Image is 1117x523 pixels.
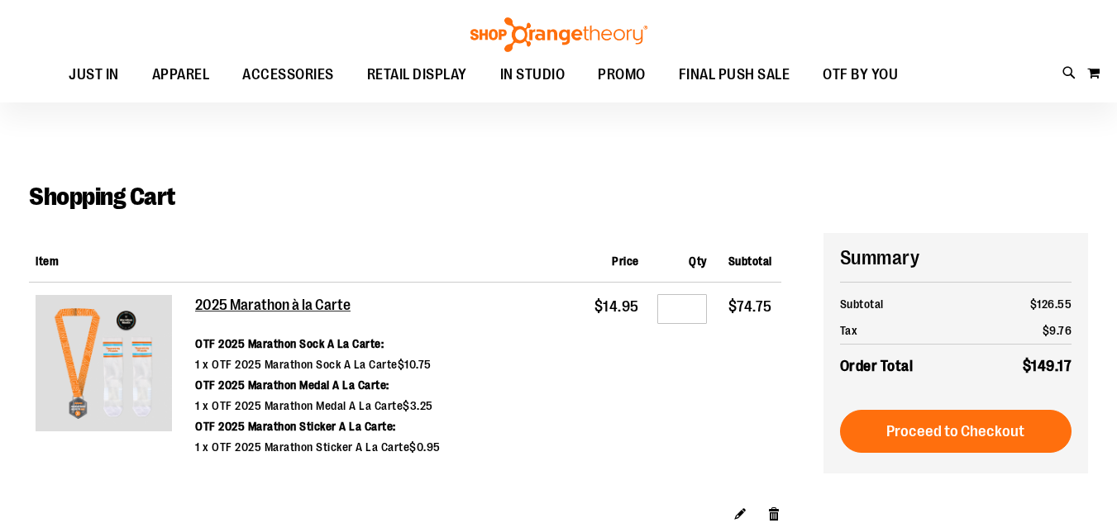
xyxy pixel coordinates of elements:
[689,254,707,268] span: Qty
[367,56,467,93] span: RETAIL DISPLAY
[152,56,210,93] span: APPAREL
[195,297,579,315] a: 2025 Marathon à la Carte
[612,254,639,268] span: Price
[840,244,1072,272] h2: Summary
[36,295,189,435] a: 2025 Marathon à la Carte
[886,422,1024,440] span: Proceed to Checkout
[1030,297,1072,311] span: $126.55
[1043,324,1072,337] span: $9.76
[29,183,175,211] span: Shopping Cart
[195,418,396,435] dt: OTF 2025 Marathon Sticker A La Carte
[242,56,334,93] span: ACCESSORIES
[679,56,790,93] span: FINAL PUSH SALE
[767,505,781,522] a: Remove item
[840,354,914,378] strong: Order Total
[598,56,646,93] span: PROMO
[195,356,432,373] dd: 1 x OTF 2025 Marathon Sock A La Carte
[36,295,172,431] img: 2025 Marathon à la Carte
[195,439,441,455] dd: 1 x OTF 2025 Marathon Sticker A La Carte
[823,56,898,93] span: OTF BY YOU
[398,358,432,371] span: $10.75
[69,56,119,93] span: JUST IN
[840,291,980,317] th: Subtotal
[195,377,389,393] dt: OTF 2025 Marathon Medal A La Carte
[195,397,433,414] dd: 1 x OTF 2025 Marathon Medal A La Carte
[594,298,639,315] span: $14.95
[409,440,441,454] span: $0.95
[195,335,384,352] dt: OTF 2025 Marathon Sock A La Carte
[500,56,566,93] span: IN STUDIO
[840,317,980,345] th: Tax
[468,17,650,52] img: Shop Orangetheory
[728,298,772,315] span: $74.75
[1023,358,1072,374] span: $149.17
[728,254,772,268] span: Subtotal
[36,254,59,268] span: Item
[403,399,433,412] span: $3.25
[840,410,1072,453] button: Proceed to Checkout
